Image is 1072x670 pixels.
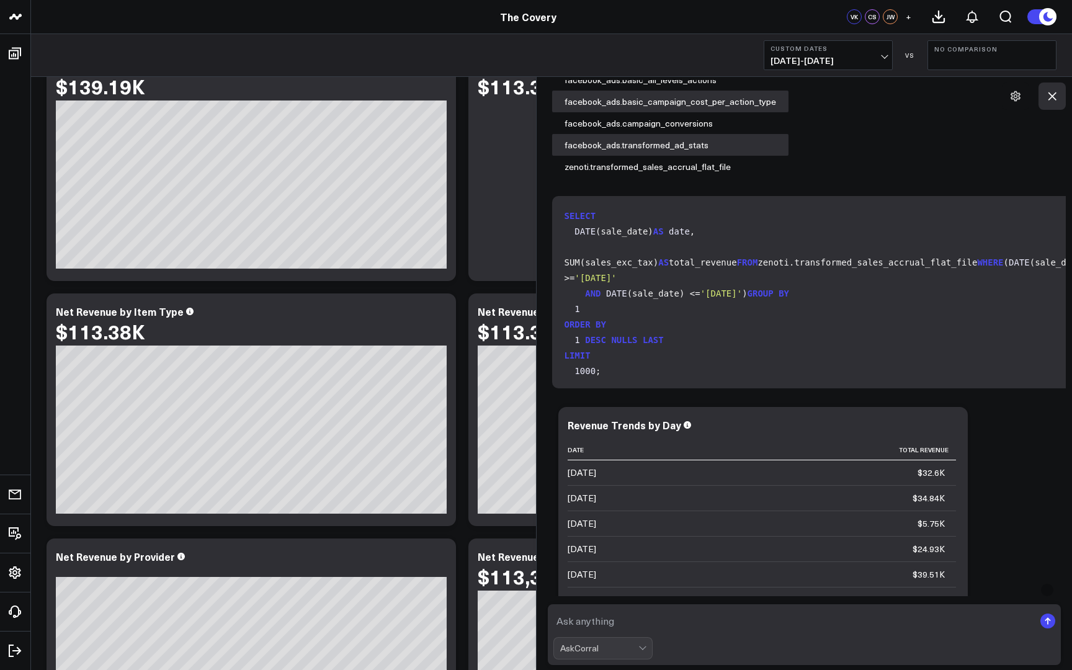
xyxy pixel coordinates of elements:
[568,568,596,581] div: [DATE]
[565,319,591,329] span: ORDER
[906,12,911,21] span: +
[606,288,627,298] span: DATE
[1009,257,1030,267] span: DATE
[653,226,664,236] span: AS
[568,440,692,460] th: Date
[568,418,681,432] div: Revenue Trends by Day
[568,543,596,555] div: [DATE]
[913,594,945,606] div: $33.28K
[568,517,596,530] div: [DATE]
[552,156,788,177] div: zenoti.transformed_sales_accrual_flat_file
[574,335,579,345] span: 1
[847,9,862,24] div: VK
[585,288,601,298] span: AND
[901,9,916,24] button: +
[568,467,596,479] div: [DATE]
[899,51,921,59] div: VS
[913,492,945,504] div: $34.84K
[552,91,788,112] div: facebook_ads.basic_campaign_cost_per_action_type
[596,319,606,329] span: BY
[56,75,145,97] div: $139.19K
[552,134,788,156] div: facebook_ads.transformed_ad_stats
[748,288,774,298] span: GROUP
[700,288,742,298] span: '[DATE]'
[500,10,556,24] a: The Covery
[56,320,145,342] div: $113.38K
[977,257,1003,267] span: WHERE
[478,75,567,97] div: $113.38K
[565,351,591,360] span: LIMIT
[865,9,880,24] div: CS
[764,40,893,70] button: Custom Dates[DATE]-[DATE]
[770,45,886,52] b: Custom Dates
[574,366,596,376] span: 1000
[913,568,945,581] div: $39.51K
[478,565,594,587] div: $113,376.63
[669,226,690,236] span: date
[779,288,789,298] span: BY
[56,550,175,563] div: Net Revenue by Provider
[56,305,184,318] div: Net Revenue by Item Type
[478,305,613,318] div: Net Revenue by Guest Type
[478,320,567,342] div: $113.38K
[918,467,945,479] div: $32.6K
[913,543,945,555] div: $24.93K
[611,335,663,345] span: NULLS LAST
[565,211,596,221] span: SELECT
[883,9,898,24] div: JW
[574,273,616,283] span: '[DATE]'
[918,517,945,530] div: $5.75K
[552,112,788,134] div: facebook_ads.campaign_conversions
[574,304,579,314] span: 1
[478,550,674,563] div: Net Revenue Drilldown by Item Category
[927,40,1056,70] button: No Comparison
[560,643,638,653] div: AskCorral
[568,492,596,504] div: [DATE]
[692,440,956,460] th: Total Revenue
[737,257,758,267] span: FROM
[658,257,669,267] span: AS
[574,226,596,236] span: DATE
[552,69,788,91] div: facebook_ads.basic_all_levels_actions
[585,335,606,345] span: DESC
[934,45,1050,53] b: No Comparison
[568,594,596,606] div: [DATE]
[770,56,886,66] span: [DATE] - [DATE]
